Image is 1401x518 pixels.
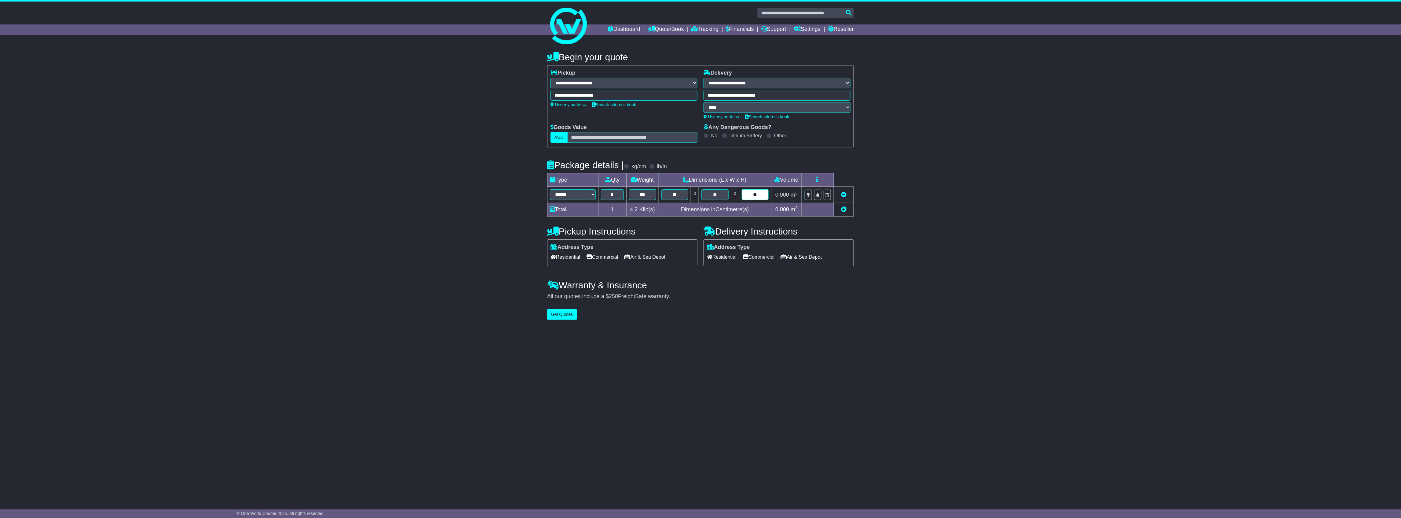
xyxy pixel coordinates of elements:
label: Goods Value [551,124,587,131]
h4: Begin your quote [547,52,854,62]
h4: Warranty & Insurance [547,280,854,290]
div: All our quotes include a $ FreightSafe warranty. [547,293,854,300]
label: kg/cm [631,163,646,170]
span: Commercial [743,252,774,262]
label: Address Type [551,244,594,251]
td: Volume [771,173,802,187]
a: Dashboard [608,24,640,35]
label: Any Dangerous Goods? [704,124,771,131]
label: Other [774,133,786,139]
sup: 3 [795,191,798,195]
a: Financials [726,24,754,35]
span: Air & Sea Depot [624,252,666,262]
span: Residential [707,252,737,262]
label: AUD [551,132,568,143]
a: Tracking [692,24,719,35]
sup: 3 [795,205,798,210]
a: Support [761,24,786,35]
label: Pickup [551,70,576,76]
label: Address Type [707,244,750,251]
span: Air & Sea Depot [781,252,822,262]
a: Search address book [592,102,636,107]
td: Qty [598,173,627,187]
span: m [791,192,798,198]
span: 4.2 [630,206,638,213]
a: Use my address [704,114,739,119]
h4: Delivery Instructions [704,226,854,236]
span: © One World Courier 2025. All rights reserved. [236,511,325,516]
span: m [791,206,798,213]
a: Quote/Book [648,24,684,35]
td: Dimensions in Centimetre(s) [659,203,771,216]
h4: Package details | [547,160,624,170]
td: x [691,187,699,203]
td: Kilo(s) [626,203,659,216]
td: Total [547,203,598,216]
span: 0.000 [775,192,789,198]
label: Delivery [704,70,732,76]
span: Commercial [586,252,618,262]
td: 1 [598,203,627,216]
a: Search address book [745,114,789,119]
td: Type [547,173,598,187]
a: Use my address [551,102,586,107]
a: Remove this item [841,192,847,198]
a: Add new item [841,206,847,213]
td: Dimensions (L x W x H) [659,173,771,187]
a: Settings [794,24,821,35]
label: No [711,133,717,139]
span: 250 [609,293,618,299]
label: lb/in [657,163,667,170]
td: x [731,187,739,203]
label: Lithium Battery [730,133,762,139]
span: 0.000 [775,206,789,213]
button: Get Quotes [547,309,577,320]
h4: Pickup Instructions [547,226,697,236]
td: Weight [626,173,659,187]
span: Residential [551,252,580,262]
a: Reseller [828,24,854,35]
